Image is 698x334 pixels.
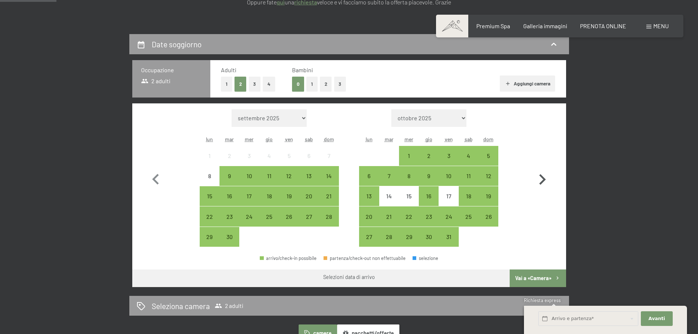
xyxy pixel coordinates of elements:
[200,146,219,166] div: arrivo/check-in non effettuabile
[360,214,378,232] div: 20
[324,136,334,142] abbr: domenica
[220,173,239,191] div: 9
[299,206,319,226] div: arrivo/check-in possibile
[366,136,373,142] abbr: lunedì
[379,166,399,186] div: Tue Oct 07 2025
[641,311,672,326] button: Avanti
[400,193,418,212] div: 15
[219,166,239,186] div: arrivo/check-in possibile
[239,146,259,166] div: arrivo/check-in non effettuabile
[419,206,439,226] div: arrivo/check-in possibile
[280,214,298,232] div: 26
[653,22,669,29] span: Menu
[479,146,498,166] div: Sun Oct 05 2025
[380,193,398,212] div: 14
[299,186,319,206] div: arrivo/check-in possibile
[152,301,210,311] h2: Seleziona camera
[220,234,239,252] div: 30
[279,206,299,226] div: Fri Sep 26 2025
[279,146,299,166] div: arrivo/check-in non effettuabile
[292,66,313,73] span: Bambini
[300,173,318,191] div: 13
[479,173,498,191] div: 12
[219,227,239,247] div: Tue Sep 30 2025
[419,206,439,226] div: Thu Oct 23 2025
[299,146,319,166] div: Sat Sep 06 2025
[479,186,498,206] div: Sun Oct 19 2025
[240,193,258,212] div: 17
[420,173,438,191] div: 9
[445,136,453,142] abbr: venerdì
[399,146,419,166] div: Wed Oct 01 2025
[219,146,239,166] div: Tue Sep 02 2025
[459,173,478,191] div: 11
[379,186,399,206] div: Tue Oct 14 2025
[221,66,236,73] span: Adulti
[524,297,561,303] span: Richiesta express
[400,234,418,252] div: 29
[334,77,346,92] button: 3
[439,206,458,226] div: Fri Oct 24 2025
[200,166,219,186] div: Mon Sep 08 2025
[399,166,419,186] div: Wed Oct 08 2025
[399,227,419,247] div: Wed Oct 29 2025
[476,22,510,29] a: Premium Spa
[479,153,498,171] div: 5
[459,153,478,171] div: 4
[266,136,273,142] abbr: giovedì
[359,227,379,247] div: Mon Oct 27 2025
[360,193,378,212] div: 13
[220,153,239,171] div: 2
[300,193,318,212] div: 20
[459,214,478,232] div: 25
[459,206,479,226] div: arrivo/check-in possibile
[319,166,339,186] div: arrivo/check-in possibile
[419,186,439,206] div: arrivo/check-in possibile
[280,193,298,212] div: 19
[523,22,567,29] a: Galleria immagini
[459,146,479,166] div: arrivo/check-in possibile
[260,153,278,171] div: 4
[239,206,259,226] div: arrivo/check-in possibile
[219,186,239,206] div: arrivo/check-in possibile
[299,166,319,186] div: arrivo/check-in possibile
[279,166,299,186] div: arrivo/check-in possibile
[299,206,319,226] div: Sat Sep 27 2025
[483,136,494,142] abbr: domenica
[419,166,439,186] div: Thu Oct 09 2025
[379,166,399,186] div: arrivo/check-in possibile
[259,206,279,226] div: arrivo/check-in possibile
[323,274,375,281] div: Selezioni data di arrivo
[439,227,458,247] div: Fri Oct 31 2025
[439,227,458,247] div: arrivo/check-in possibile
[239,186,259,206] div: Wed Sep 17 2025
[399,206,419,226] div: Wed Oct 22 2025
[399,186,419,206] div: Wed Oct 15 2025
[299,186,319,206] div: Sat Sep 20 2025
[359,186,379,206] div: Mon Oct 13 2025
[419,186,439,206] div: Thu Oct 16 2025
[380,173,398,191] div: 7
[200,186,219,206] div: Mon Sep 15 2025
[145,109,166,247] button: Mese precedente
[249,77,261,92] button: 3
[459,186,479,206] div: arrivo/check-in possibile
[320,173,338,191] div: 14
[319,186,339,206] div: arrivo/check-in possibile
[479,214,498,232] div: 26
[219,166,239,186] div: Tue Sep 09 2025
[320,214,338,232] div: 28
[459,206,479,226] div: Sat Oct 25 2025
[200,206,219,226] div: arrivo/check-in possibile
[219,227,239,247] div: arrivo/check-in possibile
[240,214,258,232] div: 24
[479,166,498,186] div: Sun Oct 12 2025
[200,186,219,206] div: arrivo/check-in possibile
[439,146,458,166] div: Fri Oct 03 2025
[439,166,458,186] div: Fri Oct 10 2025
[439,193,458,212] div: 17
[459,193,478,212] div: 18
[359,206,379,226] div: Mon Oct 20 2025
